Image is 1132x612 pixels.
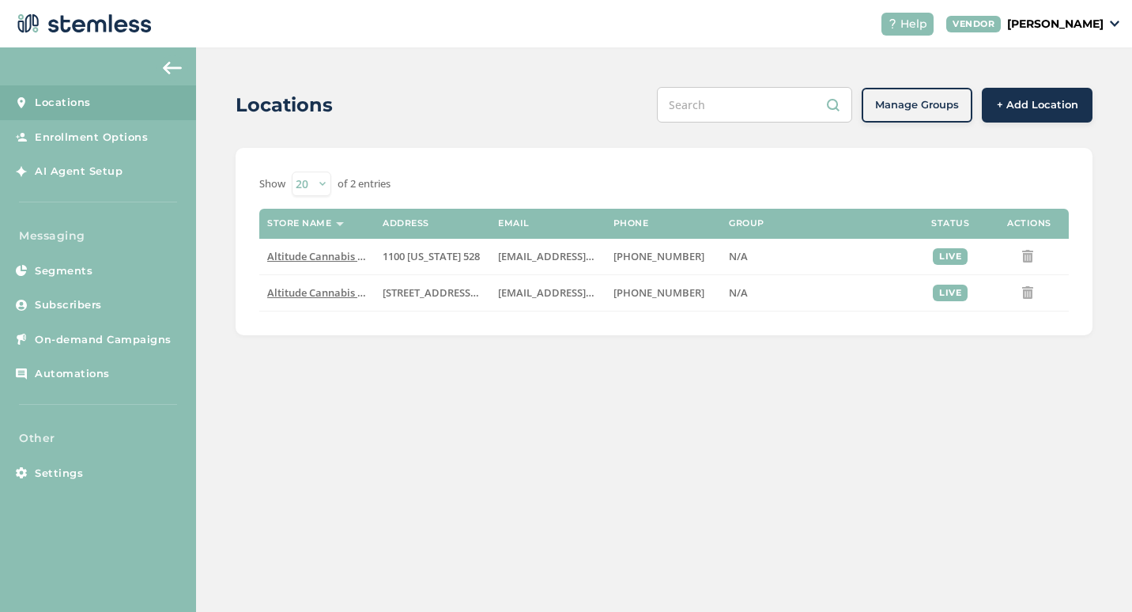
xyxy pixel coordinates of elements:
[613,218,649,229] label: Phone
[729,250,903,263] label: N/A
[35,466,83,482] span: Settings
[613,285,704,300] span: [PHONE_NUMBER]
[657,87,852,123] input: Search
[35,263,92,279] span: Segments
[1110,21,1119,27] img: icon_down-arrow-small-66adaf34.svg
[498,285,670,300] span: [EMAIL_ADDRESS][DOMAIN_NAME]
[383,285,527,300] span: [STREET_ADDRESS][US_STATE]
[729,218,764,229] label: Group
[900,16,927,32] span: Help
[982,88,1092,123] button: + Add Location
[888,19,897,28] img: icon-help-white-03924b79.svg
[267,249,437,263] span: Altitude Cannabis Dispensary 1100
[383,249,480,263] span: 1100 [US_STATE] 528
[498,286,598,300] label: josephxpadilla@gmail.com
[259,176,285,192] label: Show
[35,95,91,111] span: Locations
[163,62,182,74] img: icon-arrow-back-accent-c549486e.svg
[267,250,367,263] label: Altitude Cannabis Dispensary 1100
[1007,16,1104,32] p: [PERSON_NAME]
[35,366,110,382] span: Automations
[383,286,482,300] label: 8110 Louisiana Boulevard Northeast
[931,218,969,229] label: Status
[990,209,1069,239] th: Actions
[267,218,331,229] label: Store name
[236,91,333,119] h2: Locations
[729,286,903,300] label: N/A
[997,97,1078,113] span: + Add Location
[338,176,391,192] label: of 2 entries
[498,218,530,229] label: Email
[933,285,968,301] div: live
[498,250,598,263] label: josephxpadilla@gmail.com
[613,249,704,263] span: [PHONE_NUMBER]
[35,164,123,179] span: AI Agent Setup
[383,250,482,263] label: 1100 New Mexico 528
[933,248,968,265] div: live
[1053,536,1132,612] iframe: Chat Widget
[862,88,972,123] button: Manage Groups
[613,250,713,263] label: (505) 321-9064
[35,297,102,313] span: Subscribers
[875,97,959,113] span: Manage Groups
[498,249,670,263] span: [EMAIL_ADDRESS][DOMAIN_NAME]
[35,130,148,145] span: Enrollment Options
[336,222,344,226] img: icon-sort-1e1d7615.svg
[267,286,367,300] label: Altitude Cannabis Dispensary 8110
[946,16,1001,32] div: VENDOR
[613,286,713,300] label: (505) 321-9064
[267,285,437,300] span: Altitude Cannabis Dispensary 8110
[35,332,172,348] span: On-demand Campaigns
[13,8,152,40] img: logo-dark-0685b13c.svg
[383,218,429,229] label: Address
